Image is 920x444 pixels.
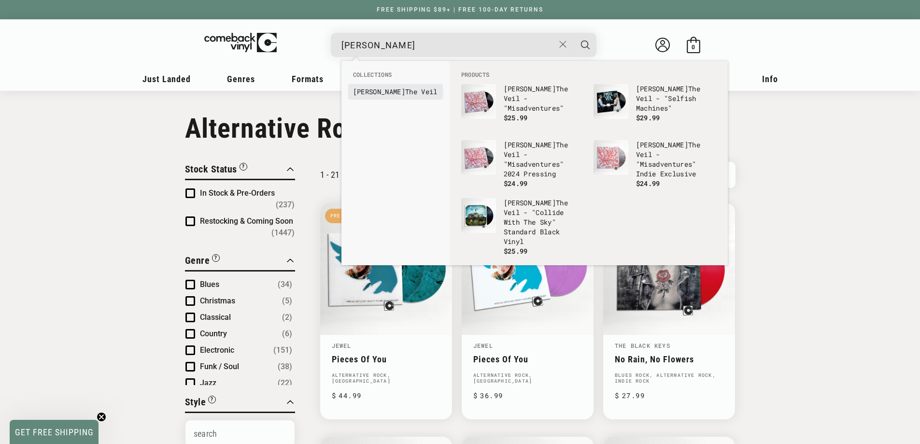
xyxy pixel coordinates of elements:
[504,246,528,256] span: $25.99
[456,135,589,193] li: products: Pierce The Veil - "Misadventures" 2024 Pressing
[271,227,295,239] span: Number of products: (1447)
[332,342,352,349] a: Jewel
[367,6,553,13] a: FREE SHIPPING $89+ | FREE 100-DAY RETURNS
[348,84,443,100] li: collections: Pierce The Veil
[278,361,292,372] span: Number of products: (38)
[200,188,275,198] span: In Stock & Pre-Orders
[615,354,723,364] a: No Rain, No Flowers
[185,255,210,266] span: Genre
[332,354,440,364] a: Pieces Of You
[185,396,206,408] span: Style
[276,199,295,211] span: Number of products: (237)
[185,163,237,175] span: Stock Status
[341,61,450,104] div: Collections
[589,79,721,135] li: products: Pierce The Veil - "Selfish Machines"
[504,140,584,179] p: The Veil - "Misadventures" 2024 Pressing
[142,74,191,84] span: Just Landed
[554,34,572,55] button: Close
[461,84,496,119] img: Pierce The Veil - "Misadventures"
[292,74,324,84] span: Formats
[589,135,721,193] li: products: Pierce The Veil - "Misadventures" Indie Exclusive
[504,198,584,246] p: The Veil - "Collide With The Sky" Standard Black Vinyl
[615,342,670,349] a: The Black Keys
[762,74,778,84] span: Info
[353,87,438,97] a: [PERSON_NAME]The Veil
[636,113,660,122] span: $29.99
[461,140,584,188] a: Pierce The Veil - "Misadventures" 2024 Pressing [PERSON_NAME]The Veil - "Misadventures" 2024 Pres...
[504,84,556,93] b: [PERSON_NAME]
[200,296,235,305] span: Christmas
[456,193,589,261] li: products: Pierce The Veil - "Collide With The Sky" Standard Black Vinyl
[185,253,220,270] button: Filter by Genre
[273,344,292,356] span: Number of products: (151)
[473,342,493,349] a: Jewel
[200,362,239,371] span: Funk / Soul
[200,329,227,338] span: Country
[504,198,556,207] b: [PERSON_NAME]
[15,427,94,437] span: GET FREE SHIPPING
[461,198,584,256] a: Pierce The Veil - "Collide With The Sky" Standard Black Vinyl [PERSON_NAME]The Veil - "Collide Wi...
[200,216,293,226] span: Restocking & Coming Soon
[504,113,528,122] span: $25.99
[278,377,292,389] span: Number of products: (22)
[185,162,247,179] button: Filter by Stock Status
[594,84,716,130] a: Pierce The Veil - "Selfish Machines" [PERSON_NAME]The Veil - "Selfish Machines" $29.99
[353,87,405,96] b: [PERSON_NAME]
[461,198,496,233] img: Pierce The Veil - "Collide With The Sky" Standard Black Vinyl
[456,79,589,135] li: products: Pierce The Veil - "Misadventures"
[282,328,292,340] span: Number of products: (6)
[331,33,596,57] div: Search
[227,74,255,84] span: Genres
[636,84,716,113] p: The Veil - "Selfish Machines"
[341,35,554,55] input: When autocomplete results are available use up and down arrows to review and enter to select
[504,140,556,149] b: [PERSON_NAME]
[200,313,231,322] span: Classical
[10,420,99,444] div: GET FREE SHIPPINGClose teaser
[594,84,628,119] img: Pierce The Veil - "Selfish Machines"
[282,295,292,307] span: Number of products: (5)
[594,140,716,188] a: Pierce The Veil - "Misadventures" Indie Exclusive [PERSON_NAME]The Veil - "Misadventures" Indie E...
[636,179,660,188] span: $24.99
[636,140,688,149] b: [PERSON_NAME]
[636,84,688,93] b: [PERSON_NAME]
[200,345,234,355] span: Electronic
[504,84,584,113] p: The Veil - "Misadventures"
[692,43,695,51] span: 0
[461,84,584,130] a: Pierce The Veil - "Misadventures" [PERSON_NAME]The Veil - "Misadventures" $25.99
[348,71,443,84] li: Collections
[282,312,292,323] span: Number of products: (2)
[200,280,219,289] span: Blues
[97,412,106,422] button: Close teaser
[320,170,403,180] p: 1 - 21 of 1684 products
[504,179,528,188] span: $24.99
[185,395,216,412] button: Filter by Style
[636,140,716,179] p: The Veil - "Misadventures" Indie Exclusive
[450,61,728,265] div: Products
[461,140,496,175] img: Pierce The Veil - "Misadventures" 2024 Pressing
[573,33,597,57] button: Search
[185,113,736,144] h1: Alternative Rock
[278,279,292,290] span: Number of products: (34)
[456,71,721,79] li: Products
[473,354,582,364] a: Pieces Of You
[200,378,216,387] span: Jazz
[594,140,628,175] img: Pierce The Veil - "Misadventures" Indie Exclusive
